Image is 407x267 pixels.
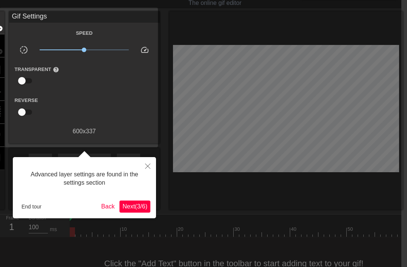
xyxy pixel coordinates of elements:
div: Advanced layer settings are found in the settings section [18,163,150,195]
button: End tour [18,201,44,212]
span: Next ( 3 / 6 ) [122,203,147,210]
button: Back [98,201,118,213]
button: Close [139,157,156,174]
button: Next [119,201,150,213]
